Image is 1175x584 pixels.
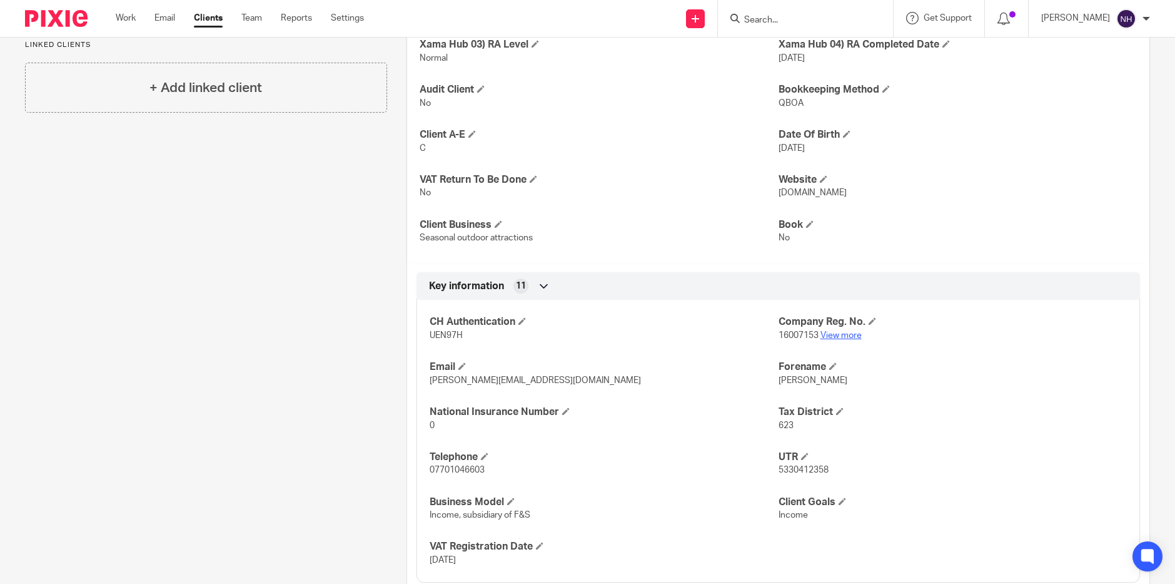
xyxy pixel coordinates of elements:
h4: Company Reg. No. [779,315,1127,329]
span: UEN97H [430,331,463,340]
span: No [420,188,431,197]
img: svg%3E [1116,9,1136,29]
a: Team [241,12,262,24]
a: View more [820,331,862,340]
h4: Xama Hub 04) RA Completed Date [779,38,1137,51]
span: C [420,144,426,153]
h4: Email [430,361,778,374]
h4: VAT Return To Be Done [420,173,778,187]
span: Seasonal outdoor attractions [420,233,533,242]
a: Clients [194,12,223,24]
h4: Bookkeeping Method [779,83,1137,96]
a: Reports [281,12,312,24]
span: Key information [429,280,504,293]
span: Normal [420,54,448,63]
span: [DOMAIN_NAME] [779,188,847,197]
a: Work [116,12,136,24]
h4: Telephone [430,451,778,464]
h4: Book [779,218,1137,232]
span: 0 [430,421,435,430]
span: [DATE] [430,556,456,565]
span: 07701046603 [430,466,485,474]
span: [DATE] [779,144,805,153]
h4: Business Model [430,496,778,509]
span: 16007153 [779,331,819,340]
span: 11 [516,280,526,292]
p: [PERSON_NAME] [1041,12,1110,24]
span: Get Support [924,14,972,23]
span: [PERSON_NAME] [779,376,847,385]
a: Email [154,12,175,24]
h4: Website [779,173,1137,187]
h4: Forename [779,361,1127,374]
h4: National Insurance Number [430,406,778,419]
span: 623 [779,421,794,430]
p: Linked clients [25,40,387,50]
span: 5330412358 [779,466,829,474]
span: QBOA [779,99,804,108]
a: Settings [331,12,364,24]
h4: Audit Client [420,83,778,96]
h4: Client Business [420,218,778,232]
h4: Xama Hub 03) RA Level [420,38,778,51]
h4: UTR [779,451,1127,464]
span: No [420,99,431,108]
h4: CH Authentication [430,315,778,329]
h4: Date Of Birth [779,128,1137,141]
h4: Tax District [779,406,1127,419]
span: [DATE] [779,54,805,63]
h4: VAT Registration Date [430,540,778,553]
input: Search [743,15,855,26]
span: No [779,233,790,242]
span: Income [779,511,808,520]
h4: + Add linked client [149,78,262,98]
span: Income, subsidiary of F&S [430,511,530,520]
img: Pixie [25,10,88,27]
h4: Client A-E [420,128,778,141]
h4: Client Goals [779,496,1127,509]
span: [PERSON_NAME][EMAIL_ADDRESS][DOMAIN_NAME] [430,376,641,385]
